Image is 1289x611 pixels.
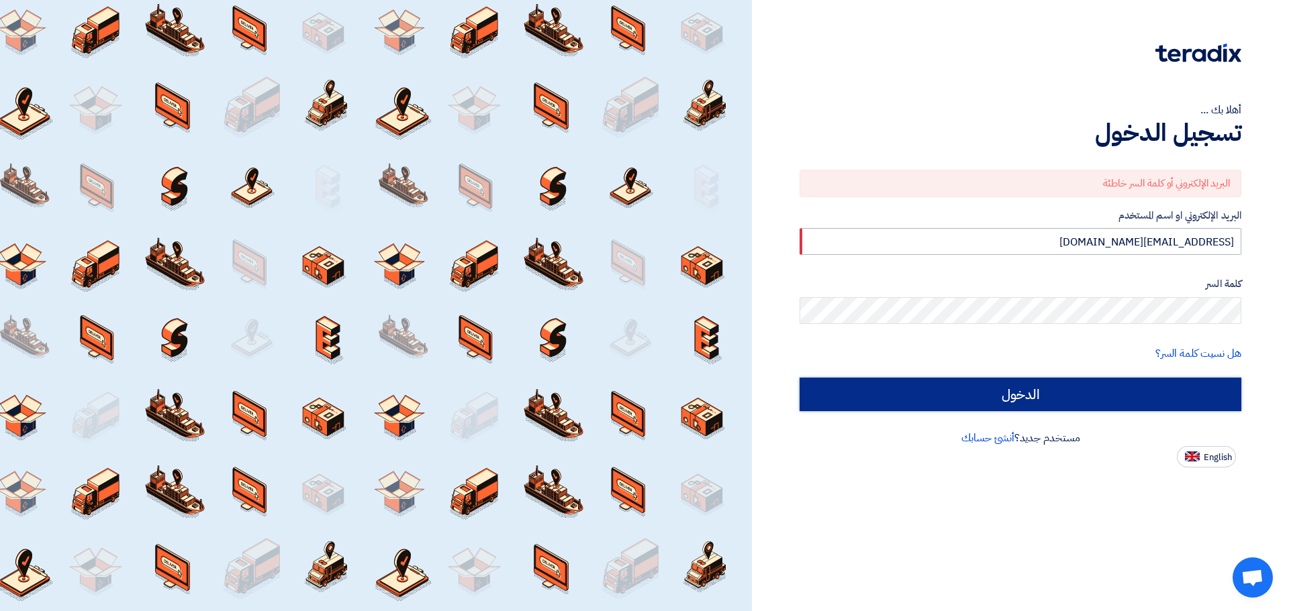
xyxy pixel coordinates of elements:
div: Open chat [1233,557,1273,598]
img: en-US.png [1185,451,1200,461]
label: البريد الإلكتروني او اسم المستخدم [800,208,1241,223]
span: English [1204,453,1232,462]
a: أنشئ حسابك [961,430,1014,446]
label: كلمة السر [800,276,1241,292]
button: English [1177,446,1236,467]
div: البريد الإلكتروني أو كلمة السر خاطئة [800,170,1241,197]
div: أهلا بك ... [800,102,1241,118]
img: Teradix logo [1155,44,1241,62]
a: هل نسيت كلمة السر؟ [1155,345,1241,362]
h1: تسجيل الدخول [800,118,1241,148]
div: مستخدم جديد؟ [800,430,1241,446]
input: أدخل بريد العمل الإلكتروني او اسم المستخدم الخاص بك ... [800,228,1241,255]
input: الدخول [800,378,1241,411]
